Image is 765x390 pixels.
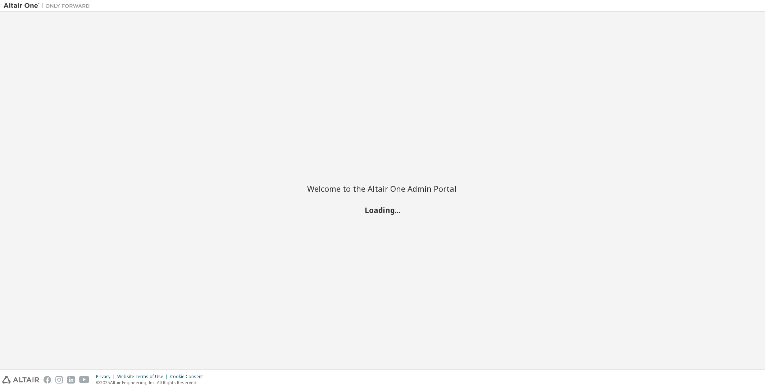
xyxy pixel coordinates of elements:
p: © 2025 Altair Engineering, Inc. All Rights Reserved. [96,380,207,386]
div: Cookie Consent [170,374,207,380]
img: linkedin.svg [67,376,75,384]
img: facebook.svg [44,376,51,384]
h2: Loading... [307,205,458,215]
div: Website Terms of Use [117,374,170,380]
div: Privacy [96,374,117,380]
img: Altair One [4,2,94,9]
img: instagram.svg [55,376,63,384]
h2: Welcome to the Altair One Admin Portal [307,183,458,194]
img: youtube.svg [79,376,90,384]
img: altair_logo.svg [2,376,39,384]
